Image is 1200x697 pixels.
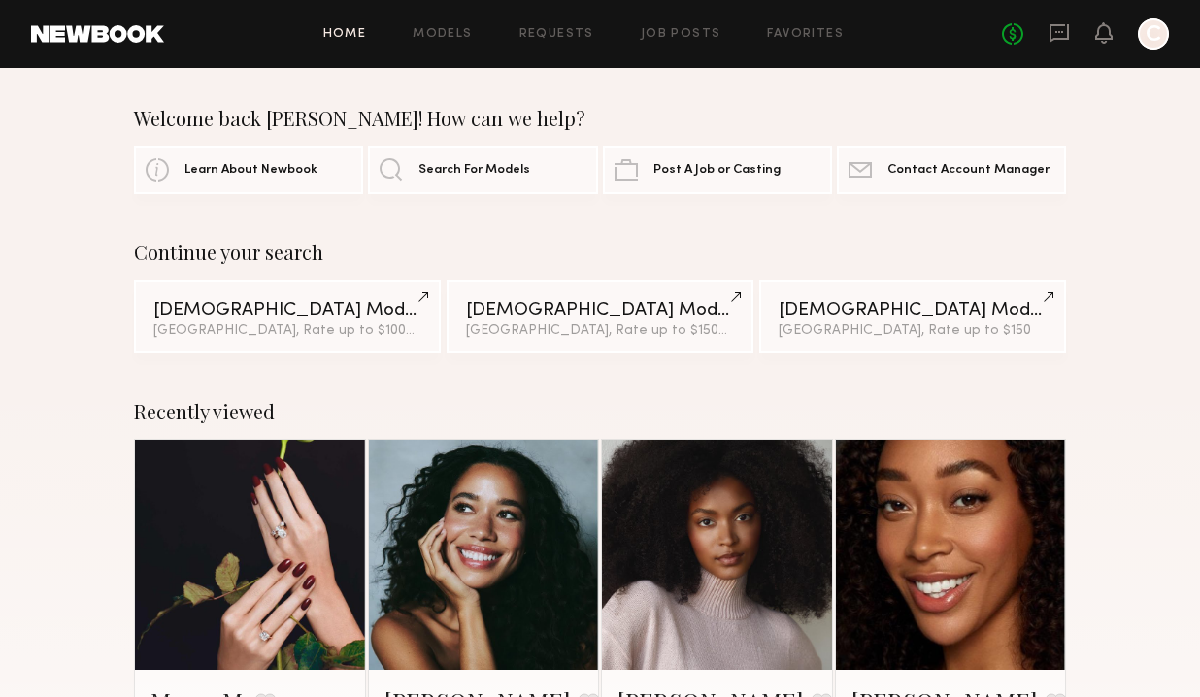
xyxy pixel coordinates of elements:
a: Requests [519,28,594,41]
a: Home [323,28,367,41]
div: [GEOGRAPHIC_DATA], Rate up to $100 [153,324,421,338]
div: Continue your search [134,241,1066,264]
div: [DEMOGRAPHIC_DATA] Models [466,301,734,319]
a: [DEMOGRAPHIC_DATA] Models[GEOGRAPHIC_DATA], Rate up to $150 [759,280,1066,353]
a: Models [413,28,472,41]
a: [DEMOGRAPHIC_DATA] Models[GEOGRAPHIC_DATA], Rate up to $150&1other filter [447,280,753,353]
a: Search For Models [368,146,597,194]
a: Job Posts [641,28,721,41]
div: [GEOGRAPHIC_DATA], Rate up to $150 [779,324,1047,338]
div: [DEMOGRAPHIC_DATA] Models [153,301,421,319]
a: C [1138,18,1169,50]
a: [DEMOGRAPHIC_DATA] Models[GEOGRAPHIC_DATA], Rate up to $100&1other filter [134,280,441,353]
a: Contact Account Manager [837,146,1066,194]
span: Post A Job or Casting [653,164,781,177]
div: Welcome back [PERSON_NAME]! How can we help? [134,107,1066,130]
a: Favorites [767,28,844,41]
span: Contact Account Manager [887,164,1050,177]
a: Post A Job or Casting [603,146,832,194]
span: Learn About Newbook [184,164,317,177]
div: Recently viewed [134,400,1066,423]
a: Learn About Newbook [134,146,363,194]
div: [GEOGRAPHIC_DATA], Rate up to $150 [466,324,734,338]
span: Search For Models [418,164,530,177]
div: [DEMOGRAPHIC_DATA] Models [779,301,1047,319]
